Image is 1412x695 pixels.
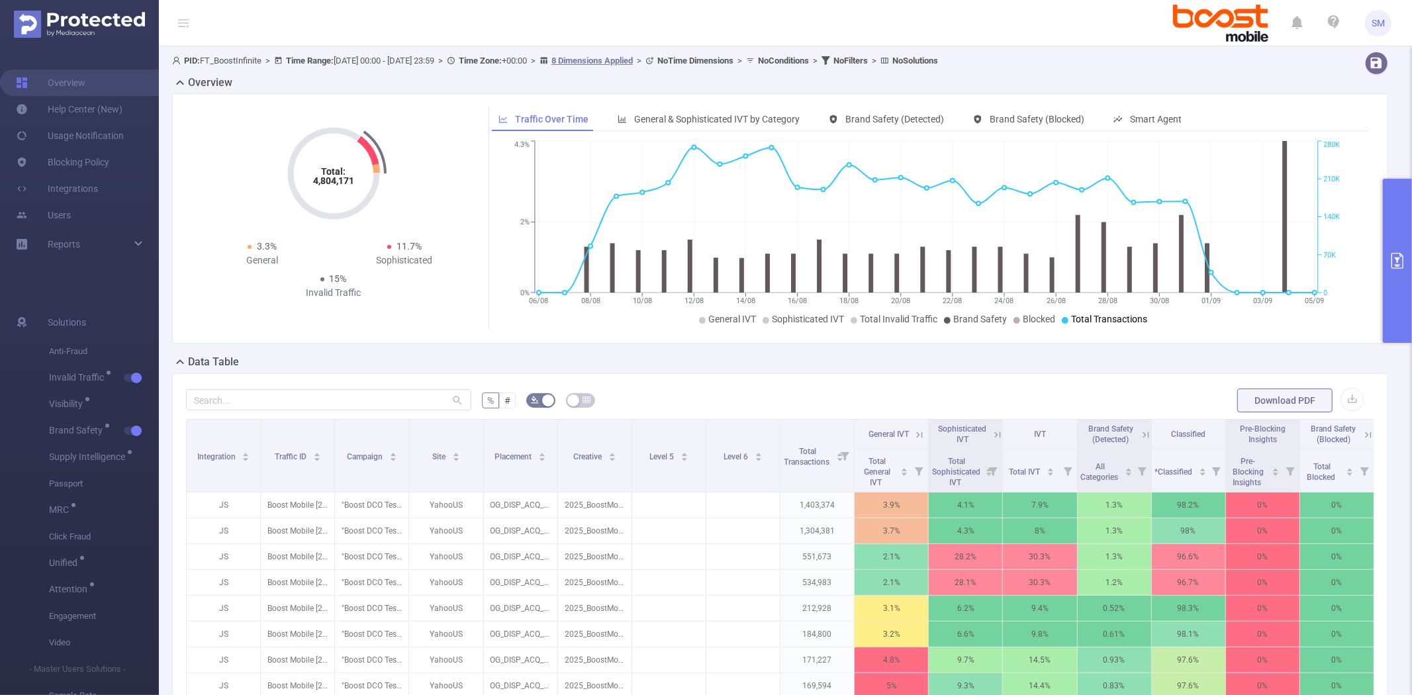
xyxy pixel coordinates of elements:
[275,452,308,461] span: Traffic ID
[172,56,938,66] span: FT_BoostInfinite [DATE] 00:00 - [DATE] 23:59 +00:00
[1078,518,1151,543] p: 1.3%
[397,241,422,252] span: 11.7%
[1003,570,1076,595] p: 30.3%
[1034,430,1046,439] span: IVT
[1081,462,1121,482] span: All Categories
[1207,449,1225,492] i: Filter menu
[1199,466,1207,474] div: Sort
[538,456,545,460] i: icon: caret-down
[608,456,616,460] i: icon: caret-down
[1078,544,1151,569] p: 1.3%
[1023,314,1055,324] span: Blocked
[780,647,854,672] p: 171,227
[1272,471,1279,475] i: icon: caret-down
[335,647,408,672] p: "Boost DCO Test FY25" [280591]
[452,451,460,459] div: Sort
[618,115,627,124] i: icon: bar-chart
[1226,596,1299,621] p: 0%
[261,518,334,543] p: Boost Mobile [27637]
[286,56,334,66] b: Time Range:
[780,492,854,518] p: 1,403,374
[608,451,616,455] i: icon: caret-up
[1323,251,1336,259] tspan: 70K
[1200,471,1207,475] i: icon: caret-down
[313,451,320,455] i: icon: caret-up
[335,492,408,518] p: "Boost DCO Test FY25" [280591]
[538,451,546,459] div: Sort
[494,452,534,461] span: Placement
[48,239,80,250] span: Reports
[855,596,928,621] p: 3.1%
[573,452,604,461] span: Creative
[558,596,632,621] p: 2025_BoostMobile_StoreLocator_160x600.zip [5403511]
[929,622,1002,647] p: 6.6%
[187,647,260,672] p: JS
[389,451,397,455] i: icon: caret-up
[929,647,1002,672] p: 9.7%
[869,430,909,439] span: General IVT
[197,452,238,461] span: Integration
[1372,10,1385,36] span: SM
[953,314,1007,324] span: Brand Safety
[49,399,87,408] span: Visibility
[1307,462,1338,482] span: Total Blocked
[733,56,746,66] span: >
[187,596,260,621] p: JS
[1152,518,1225,543] p: 98%
[262,286,404,300] div: Invalid Traffic
[901,471,908,475] i: icon: caret-down
[910,449,928,492] i: Filter menu
[1125,471,1133,475] i: icon: caret-down
[16,69,85,96] a: Overview
[1047,471,1054,475] i: icon: caret-down
[1300,622,1374,647] p: 0%
[313,175,354,186] tspan: 4,804,171
[172,56,184,65] i: icon: user
[1226,518,1299,543] p: 0%
[49,505,73,514] span: MRC
[633,56,645,66] span: >
[994,297,1013,305] tspan: 24/08
[187,518,260,543] p: JS
[1130,114,1182,124] span: Smart Agent
[1355,449,1374,492] i: Filter menu
[1059,449,1077,492] i: Filter menu
[335,596,408,621] p: "Boost DCO Test FY25" [280591]
[261,56,274,66] span: >
[929,492,1002,518] p: 4.1%
[459,56,502,66] b: Time Zone:
[1300,518,1374,543] p: 0%
[409,518,483,543] p: YahooUS
[558,544,632,569] p: 2025_BoostMobile_StoreLocator_728x90.zip [5403590]
[736,297,755,305] tspan: 14/08
[1003,518,1076,543] p: 8%
[330,273,347,284] span: 15%
[452,451,459,455] i: icon: caret-up
[558,492,632,518] p: 2025_BoostMobile_StoreLocator_300x250.zip [5377429]
[943,297,962,305] tspan: 22/08
[1323,289,1327,297] tspan: 0
[1300,647,1374,672] p: 0%
[515,114,588,124] span: Traffic Over Time
[389,451,397,459] div: Sort
[657,56,733,66] b: No Time Dimensions
[191,254,334,267] div: General
[335,518,408,543] p: "Boost DCO Test FY25" [280591]
[187,570,260,595] p: JS
[434,56,447,66] span: >
[860,314,937,324] span: Total Invalid Traffic
[932,457,980,487] span: Total Sophisticated IVT
[684,297,704,305] tspan: 12/08
[855,647,928,672] p: 4.8%
[187,622,260,647] p: JS
[1003,492,1076,518] p: 7.9%
[681,451,688,459] div: Sort
[187,544,260,569] p: JS
[1125,466,1133,474] div: Sort
[520,289,530,297] tspan: 0%
[186,389,471,410] input: Search...
[261,647,334,672] p: Boost Mobile [27637]
[1133,449,1151,492] i: Filter menu
[1226,544,1299,569] p: 0%
[487,395,494,406] span: %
